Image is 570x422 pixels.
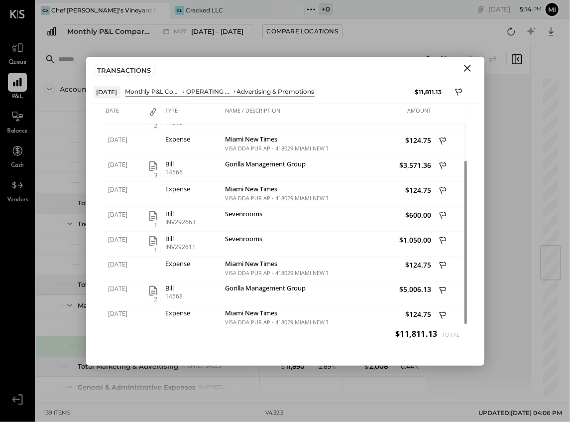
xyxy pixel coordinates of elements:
div: Expense [166,185,221,192]
div: Miami New Times [226,135,326,144]
a: P&L [0,73,34,102]
div: Bill [166,235,221,242]
span: $124.75 [331,309,431,319]
div: Advertising & Promotions [237,87,315,96]
div: INV292611 [166,243,221,250]
div: Expense [166,260,221,267]
div: Bill [166,210,221,217]
span: $ [280,362,286,370]
div: Expense [166,309,221,316]
div: Miami New Times [226,185,326,194]
span: P&L [12,93,23,102]
span: 1 [151,245,161,254]
span: Balance [7,127,28,136]
span: M07 [174,29,189,34]
div: Accounts [60,84,93,94]
span: $5,006.13 [331,284,431,294]
div: VISA DDA PUR AP - 418029 MIAMI NEW TIMES [PHONE_NUMBER] * [GEOGRAPHIC_DATA] [226,269,326,276]
span: [DATE] [109,284,141,293]
span: $600.00 [331,210,431,219]
div: Compare Locations [267,27,338,35]
span: Queue [8,58,27,67]
div: Gorilla Management Group [226,284,326,294]
span: $ [364,362,369,370]
div: INV292663 [166,218,221,225]
div: VISA DDA PUR AP - 418029 MIAMI NEW TIMES [PHONE_NUMBER] * [GEOGRAPHIC_DATA] [226,319,326,326]
button: 2 [147,284,159,296]
div: Name / Description [223,104,329,124]
span: [DATE] [109,210,141,218]
div: Type [163,104,223,124]
span: $124.75 [331,260,431,269]
div: 2,008 [364,362,388,371]
div: copy link [476,4,486,14]
span: % [414,362,420,370]
span: 2 [151,120,161,129]
div: [DATE] [94,86,120,98]
span: 1 [151,220,161,229]
span: Vendors [7,196,28,205]
button: 1 [147,210,159,222]
div: OPERATING EXPENSES (EBITDA) [186,87,232,96]
div: Transaction Related Expenses [78,219,179,229]
div: $11,811.13 [415,88,442,96]
div: 11,890 [280,362,305,371]
div: CL [175,6,184,15]
button: Monthly P&L Comparison M07[DATE] - [DATE] [62,24,253,38]
button: 3 [147,160,159,172]
a: Balance [0,107,34,136]
a: Vendors [0,176,34,205]
div: TRANSACTIONS [94,65,155,76]
div: Gorilla Management Group [226,160,326,169]
div: Total Direct Operating Expenses [78,198,187,208]
span: [DATE] [109,309,141,318]
div: % of NET SALES [181,363,222,370]
span: $11,811.13 [396,328,438,339]
button: mi [544,1,560,17]
div: Miami New Times [226,260,326,269]
span: 3 [151,170,161,179]
div: 2.89 [319,362,337,371]
div: Marketing & Advertising [78,301,160,310]
div: Total Transaction Related Expenses [78,280,198,289]
span: [DATE] [109,160,141,168]
span: UPDATED: [DATE] 04:06 PM [478,409,562,417]
div: Monthly P&L Comparison [125,87,181,96]
div: 0.44 [401,362,420,371]
span: [DATE] [109,185,141,193]
div: [DATE] [488,4,542,14]
div: % of NET SALES [199,384,226,391]
div: Bill [166,284,221,291]
span: [DATE] - [DATE] [192,27,244,36]
div: CA [41,6,50,15]
div: Sevenrooms [226,210,326,219]
div: Miami New Times [226,309,326,319]
span: [DATE] [109,135,141,143]
div: VISA DDA PUR AP - 418029 MIAMI NEW TIMES [PHONE_NUMBER] * [GEOGRAPHIC_DATA] [226,194,326,201]
div: v 4.32.3 [266,409,284,417]
div: Monthly P&L Comparison [67,26,151,36]
button: Compare Locations [262,24,342,38]
div: 14568 [166,293,221,300]
span: $3,571.36 [331,160,431,169]
span: 2 [151,294,161,303]
span: Cash [11,161,24,170]
span: $124.75 [331,135,431,144]
div: Date [104,104,143,124]
div: Bill [166,160,221,167]
span: Total [438,331,460,338]
span: [DATE] [109,260,141,268]
div: For KitchenSync [257,55,305,62]
a: Cash [0,141,34,170]
button: Close [458,62,476,75]
span: $1,050.00 [331,235,431,244]
div: Chef [PERSON_NAME]'s Vineyard Restaurant [51,6,155,14]
a: Queue [0,38,34,67]
div: Expense [166,135,221,142]
div: General & Administrative Expenses [78,383,196,392]
div: Sevenrooms [226,235,326,244]
span: [DATE] [109,235,141,243]
span: $124.75 [331,185,431,194]
div: Amount [328,104,434,124]
div: 14563 [166,119,221,126]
